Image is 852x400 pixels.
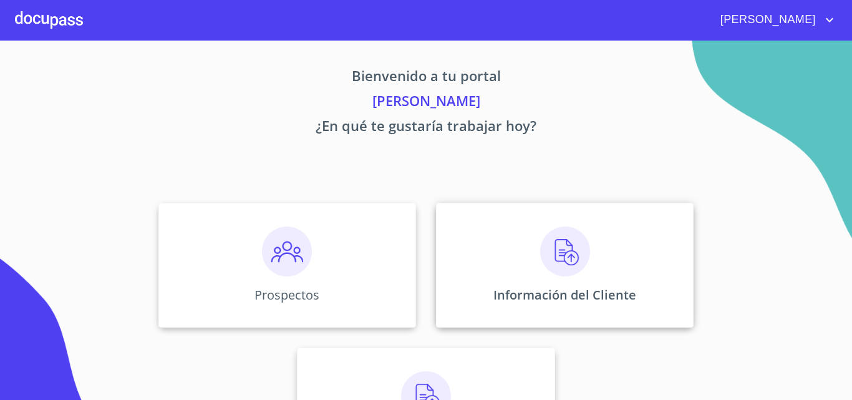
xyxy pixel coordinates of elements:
img: carga.png [540,227,590,276]
p: Información del Cliente [493,286,636,303]
span: [PERSON_NAME] [711,10,822,30]
img: prospectos.png [262,227,312,276]
p: Bienvenido a tu portal [42,66,810,90]
button: account of current user [711,10,837,30]
p: Prospectos [254,286,319,303]
p: ¿En qué te gustaría trabajar hoy? [42,115,810,140]
p: [PERSON_NAME] [42,90,810,115]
